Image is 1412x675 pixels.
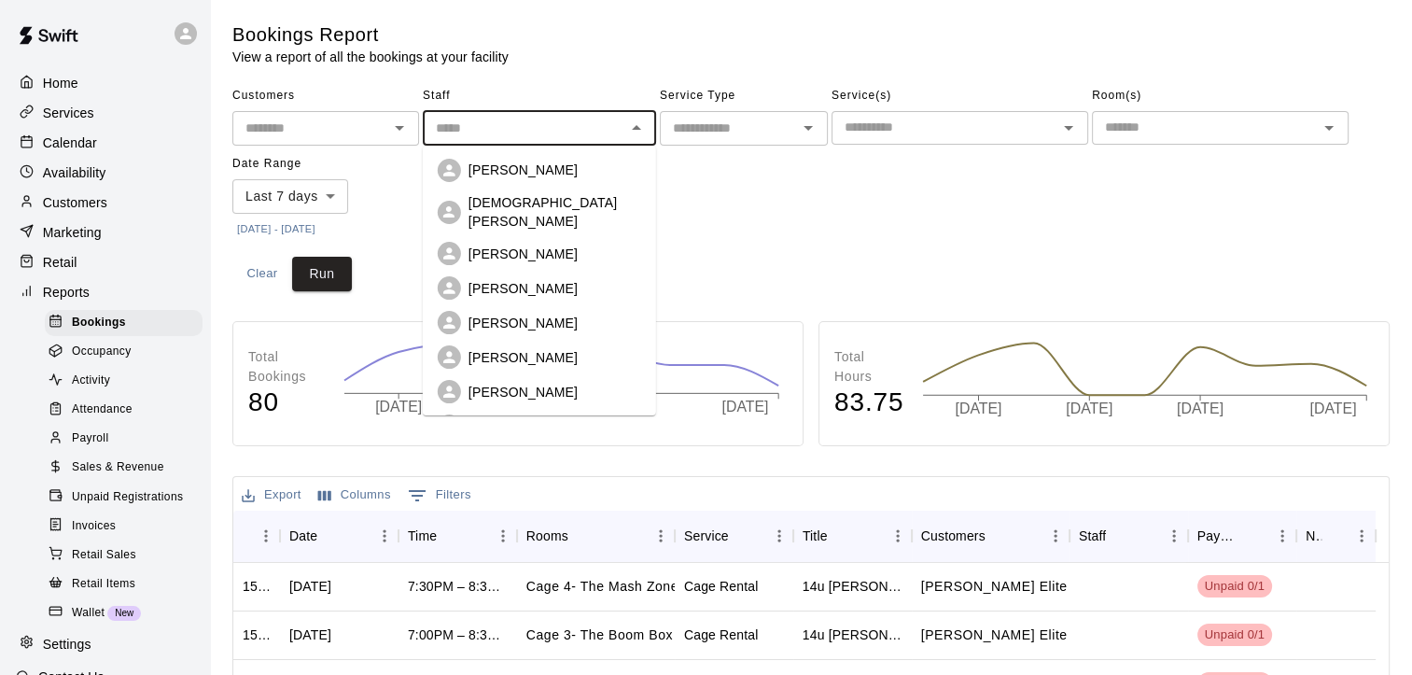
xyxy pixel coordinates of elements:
[45,485,203,511] div: Unpaid Registrations
[45,541,210,570] a: Retail Sales
[233,510,280,562] div: ID
[526,626,673,645] p: Cage 3- The Boom Box
[72,401,133,419] span: Attendance
[423,81,656,111] span: Staff
[1188,510,1296,562] div: Payment
[15,278,195,306] div: Reports
[72,458,164,477] span: Sales & Revenue
[232,48,509,66] p: View a report of all the bookings at your facility
[43,193,107,212] p: Customers
[1197,575,1272,598] div: Has not paid: Marucci Elite
[408,626,508,644] div: 7:00PM – 8:30PM
[468,245,578,263] p: [PERSON_NAME]
[468,348,578,367] p: [PERSON_NAME]
[386,115,412,141] button: Open
[43,74,78,92] p: Home
[408,510,437,562] div: Time
[45,542,203,569] div: Retail Sales
[647,522,675,550] button: Menu
[43,223,102,242] p: Marketing
[468,161,578,179] p: [PERSON_NAME]
[289,510,317,562] div: Date
[1296,510,1376,562] div: Notes
[15,69,195,97] a: Home
[15,99,195,127] div: Services
[921,577,1068,597] p: Marucci Elite
[921,510,986,562] div: Customers
[1092,81,1349,111] span: Room(s)
[252,522,280,550] button: Menu
[45,308,210,337] a: Bookings
[623,115,650,141] button: Close
[1197,510,1242,562] div: Payment
[232,149,348,179] span: Date Range
[72,546,136,565] span: Retail Sales
[376,399,423,415] tspan: [DATE]
[793,510,912,562] div: Title
[45,397,203,423] div: Attendance
[468,193,641,231] p: [DEMOGRAPHIC_DATA][PERSON_NAME]
[660,81,828,111] span: Service Type
[72,372,110,390] span: Activity
[1067,400,1113,415] tspan: [DATE]
[45,337,210,366] a: Occupancy
[684,510,729,562] div: Service
[834,387,903,419] h4: 83.75
[45,483,210,512] a: Unpaid Registrations
[15,159,195,187] a: Availability
[832,81,1088,111] span: Service(s)
[1069,510,1188,562] div: Staff
[403,481,476,511] button: Show filters
[1312,400,1359,415] tspan: [DATE]
[834,347,903,387] p: Total Hours
[795,115,821,141] button: Open
[1160,522,1188,550] button: Menu
[489,522,517,550] button: Menu
[45,600,203,626] div: WalletNew
[72,575,135,594] span: Retail Items
[921,626,1068,645] p: Marucci Elite
[765,522,793,550] button: Menu
[15,630,195,658] a: Settings
[232,179,348,214] div: Last 7 days
[408,577,508,596] div: 7:30PM – 8:30PM
[45,598,210,627] a: WalletNew
[517,510,675,562] div: Rooms
[72,604,105,623] span: Wallet
[468,279,578,298] p: [PERSON_NAME]
[232,22,509,48] h5: Bookings Report
[292,257,352,291] button: Run
[1106,523,1132,549] button: Sort
[912,510,1069,562] div: Customers
[1306,510,1321,562] div: Notes
[803,626,902,644] div: 14u Ramirez
[1079,510,1106,562] div: Staff
[725,399,772,415] tspan: [DATE]
[280,510,398,562] div: Date
[243,523,269,549] button: Sort
[370,522,398,550] button: Menu
[15,248,195,276] div: Retail
[15,189,195,217] a: Customers
[986,523,1012,549] button: Sort
[15,218,195,246] a: Marketing
[1042,522,1069,550] button: Menu
[1197,626,1272,644] span: Unpaid 0/1
[729,523,755,549] button: Sort
[45,425,210,454] a: Payroll
[248,387,325,419] h4: 80
[1242,523,1268,549] button: Sort
[1179,400,1225,415] tspan: [DATE]
[1056,115,1082,141] button: Open
[45,426,203,452] div: Payroll
[237,481,306,510] button: Export
[232,257,292,291] button: Clear
[398,510,517,562] div: Time
[43,104,94,122] p: Services
[43,163,106,182] p: Availability
[468,383,578,401] p: [PERSON_NAME]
